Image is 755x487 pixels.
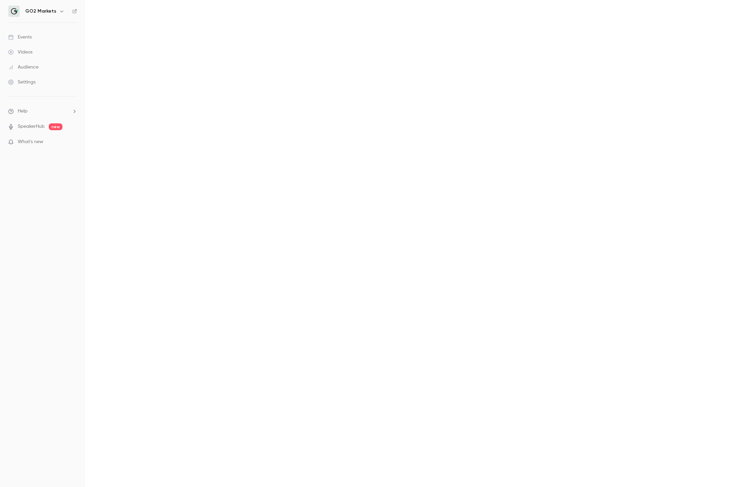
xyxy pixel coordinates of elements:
[8,64,39,71] div: Audience
[49,123,62,130] span: new
[8,49,32,56] div: Videos
[8,108,77,115] li: help-dropdown-opener
[8,79,35,86] div: Settings
[25,8,56,15] h6: GO2 Markets
[18,108,28,115] span: Help
[18,138,43,146] span: What's new
[18,123,45,130] a: SpeakerHub
[8,34,32,41] div: Events
[9,6,19,17] img: GO2 Markets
